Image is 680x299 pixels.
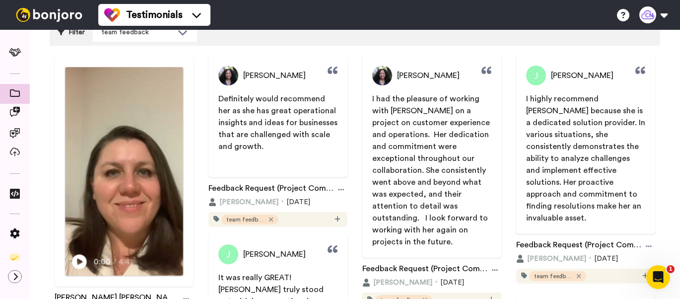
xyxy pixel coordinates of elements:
[516,254,586,264] button: [PERSON_NAME]
[58,23,85,42] div: Filter
[113,256,116,268] span: /
[362,278,501,288] div: [DATE]
[126,8,183,22] span: Testimonials
[208,182,335,197] a: Feedback Request (Project Completed)
[527,254,586,264] span: [PERSON_NAME]
[226,216,266,224] span: team feedback
[526,66,546,85] img: Profile Picture
[667,265,675,273] span: 1
[362,278,432,288] button: [PERSON_NAME]
[101,27,173,37] div: team feedback
[104,7,120,23] img: tm-color.svg
[208,197,347,207] div: [DATE]
[10,254,20,264] img: Checklist.svg
[534,272,574,280] span: team feedback
[208,197,278,207] button: [PERSON_NAME]
[94,256,111,268] span: 0:00
[218,95,340,150] span: Definitely would recommend her as she has great operational insights and ideas for businesses tha...
[243,70,306,81] span: [PERSON_NAME]
[218,244,238,264] img: Profile Picture
[372,66,392,85] img: Profile Picture
[551,70,613,81] span: [PERSON_NAME]
[397,70,460,81] span: [PERSON_NAME]
[12,8,86,22] img: bj-logo-header-white.svg
[219,197,278,207] span: [PERSON_NAME]
[516,239,642,254] a: Feedback Request (Project Completed)
[218,66,238,85] img: Profile Picture
[516,254,655,264] div: [DATE]
[373,278,432,288] span: [PERSON_NAME]
[646,265,670,289] iframe: Intercom live chat
[362,263,488,278] a: Feedback Request (Project Completed)
[372,95,492,246] span: I had the pleasure of working with [PERSON_NAME] on a project on customer experience and operatio...
[243,248,306,260] span: [PERSON_NAME]
[65,67,183,275] img: Video Thumbnail
[526,95,647,222] span: I highly recommend [PERSON_NAME] because she is a dedicated solution provider. In various situati...
[118,256,136,268] span: 4:41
